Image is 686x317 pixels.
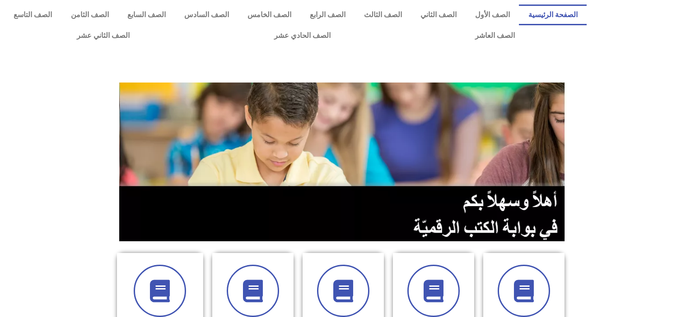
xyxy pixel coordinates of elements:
[5,25,202,46] a: الصف الثاني عشر
[403,25,587,46] a: الصف العاشر
[411,5,466,25] a: الصف الثاني
[466,5,519,25] a: الصف الأول
[175,5,238,25] a: الصف السادس
[202,25,403,46] a: الصف الحادي عشر
[355,5,411,25] a: الصف الثالث
[5,5,61,25] a: الصف التاسع
[238,5,300,25] a: الصف الخامس
[61,5,118,25] a: الصف الثامن
[519,5,587,25] a: الصفحة الرئيسية
[300,5,355,25] a: الصف الرابع
[118,5,175,25] a: الصف السابع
